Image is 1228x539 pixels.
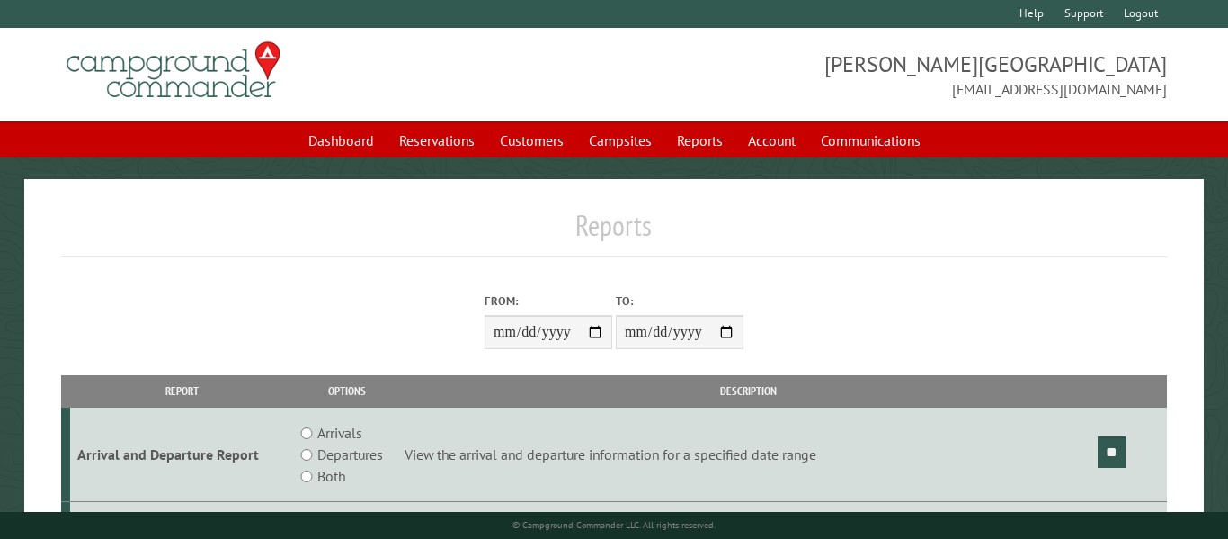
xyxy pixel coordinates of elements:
td: View the arrival and departure information for a specified date range [401,408,1094,502]
span: [PERSON_NAME][GEOGRAPHIC_DATA] [EMAIL_ADDRESS][DOMAIN_NAME] [614,49,1167,100]
a: Reservations [388,123,485,157]
a: Communications [810,123,931,157]
a: Campsites [578,123,663,157]
th: Options [293,375,401,407]
a: Dashboard [298,123,385,157]
label: Arrivals [317,422,362,444]
h1: Reports [61,208,1166,257]
label: Departures [317,444,383,465]
td: Arrival and Departure Report [70,408,293,502]
label: From: [485,292,612,310]
img: Campground Commander [61,35,286,105]
a: Reports [666,123,734,157]
a: Account [737,123,806,157]
label: Both [317,465,345,487]
th: Description [401,375,1094,407]
th: Report [70,375,293,407]
small: © Campground Commander LLC. All rights reserved. [512,519,716,531]
a: Customers [489,123,574,157]
label: To: [616,292,743,310]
